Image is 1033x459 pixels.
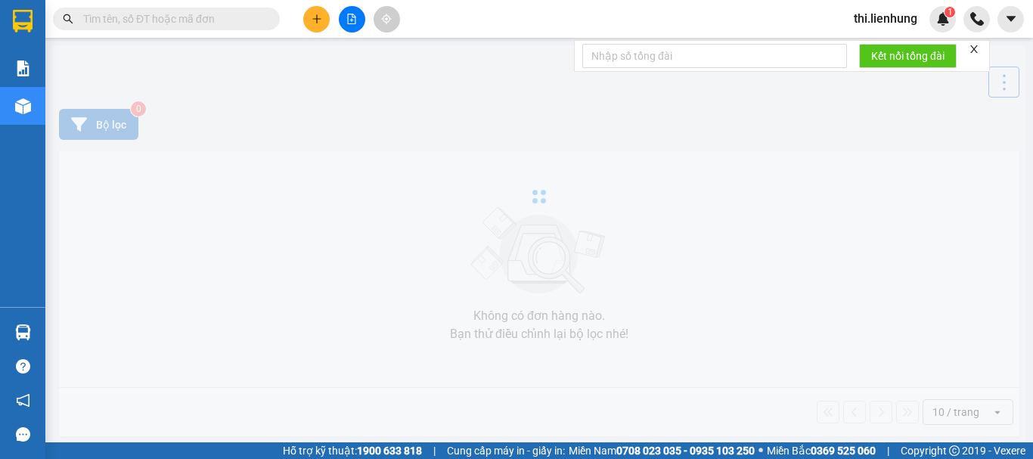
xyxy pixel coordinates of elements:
span: Cung cấp máy in - giấy in: [447,442,565,459]
input: Tìm tên, số ĐT hoặc mã đơn [83,11,262,27]
sup: 1 [945,7,955,17]
span: close [969,44,979,54]
button: Kết nối tổng đài [859,44,957,68]
span: | [887,442,889,459]
input: Nhập số tổng đài [582,44,847,68]
img: icon-new-feature [936,12,950,26]
span: notification [16,393,30,408]
img: phone-icon [970,12,984,26]
span: ⚪️ [758,448,763,454]
img: warehouse-icon [15,324,31,340]
strong: 0708 023 035 - 0935 103 250 [616,445,755,457]
span: search [63,14,73,24]
span: Hỗ trợ kỹ thuật: [283,442,422,459]
span: 1 [947,7,952,17]
button: caret-down [997,6,1024,33]
strong: 0369 525 060 [811,445,876,457]
strong: 1900 633 818 [357,445,422,457]
button: aim [374,6,400,33]
button: plus [303,6,330,33]
span: Miền Bắc [767,442,876,459]
img: solution-icon [15,60,31,76]
span: thi.lienhung [842,9,929,28]
span: file-add [346,14,357,24]
span: Miền Nam [569,442,755,459]
span: question-circle [16,359,30,374]
span: | [433,442,436,459]
img: warehouse-icon [15,98,31,114]
span: copyright [949,445,960,456]
span: aim [381,14,392,24]
span: caret-down [1004,12,1018,26]
span: message [16,427,30,442]
img: logo-vxr [13,10,33,33]
span: plus [312,14,322,24]
span: Kết nối tổng đài [871,48,945,64]
button: file-add [339,6,365,33]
